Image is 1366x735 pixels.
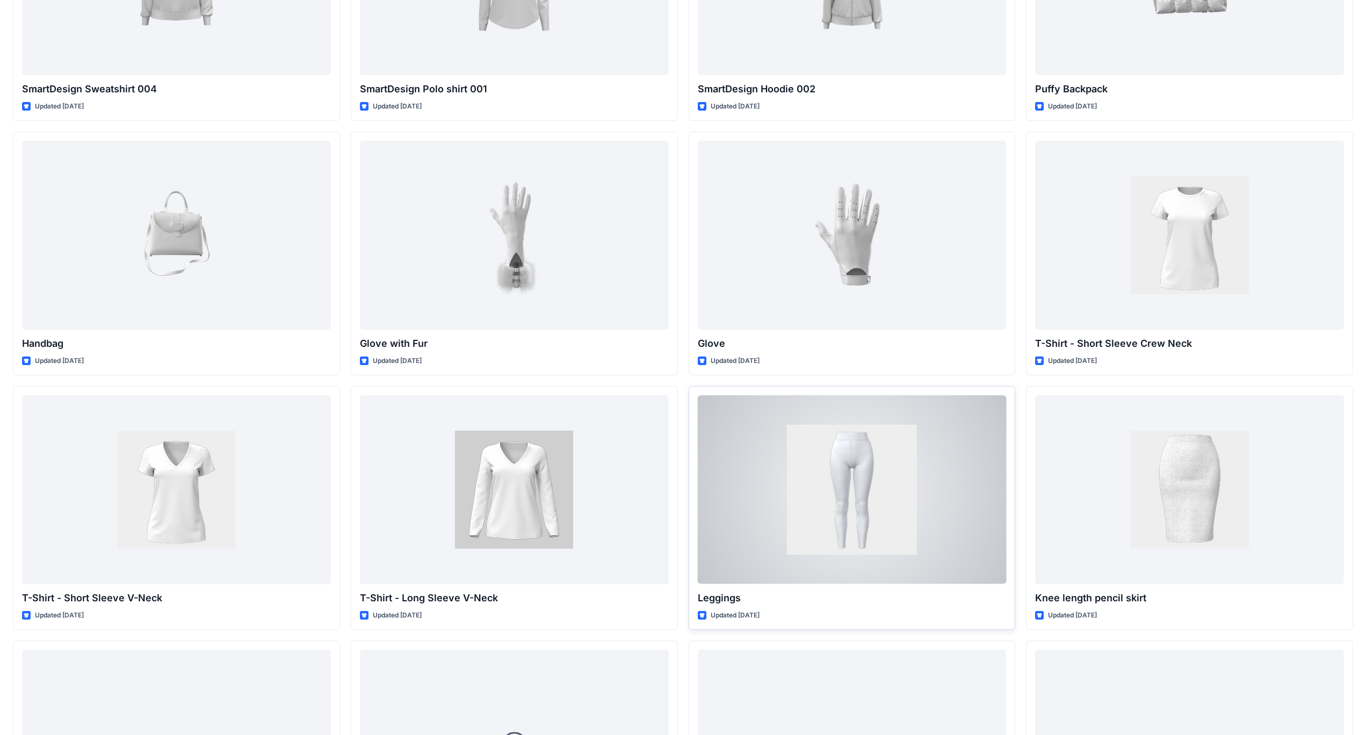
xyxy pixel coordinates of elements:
[698,591,1007,606] p: Leggings
[1048,355,1097,367] p: Updated [DATE]
[22,82,331,97] p: SmartDesign Sweatshirt 004
[373,101,422,112] p: Updated [DATE]
[22,336,331,351] p: Handbag
[1048,101,1097,112] p: Updated [DATE]
[360,591,669,606] p: T-Shirt - Long Sleeve V-Neck
[1035,82,1344,97] p: Puffy Backpack
[22,395,331,584] a: T-Shirt - Short Sleeve V-Neck
[373,610,422,621] p: Updated [DATE]
[711,355,760,367] p: Updated [DATE]
[1035,591,1344,606] p: Knee length pencil skirt
[22,591,331,606] p: T-Shirt - Short Sleeve V-Neck
[698,395,1007,584] a: Leggings
[1035,336,1344,351] p: T-Shirt - Short Sleeve Crew Neck
[360,141,669,329] a: Glove with Fur
[22,141,331,329] a: Handbag
[373,355,422,367] p: Updated [DATE]
[698,336,1007,351] p: Glove
[1048,610,1097,621] p: Updated [DATE]
[35,610,84,621] p: Updated [DATE]
[698,82,1007,97] p: SmartDesign Hoodie 002
[711,610,760,621] p: Updated [DATE]
[360,336,669,351] p: Glove with Fur
[360,82,669,97] p: SmartDesign Polo shirt 001
[35,101,84,112] p: Updated [DATE]
[360,395,669,584] a: T-Shirt - Long Sleeve V-Neck
[698,141,1007,329] a: Glove
[1035,395,1344,584] a: Knee length pencil skirt
[1035,141,1344,329] a: T-Shirt - Short Sleeve Crew Neck
[711,101,760,112] p: Updated [DATE]
[35,355,84,367] p: Updated [DATE]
